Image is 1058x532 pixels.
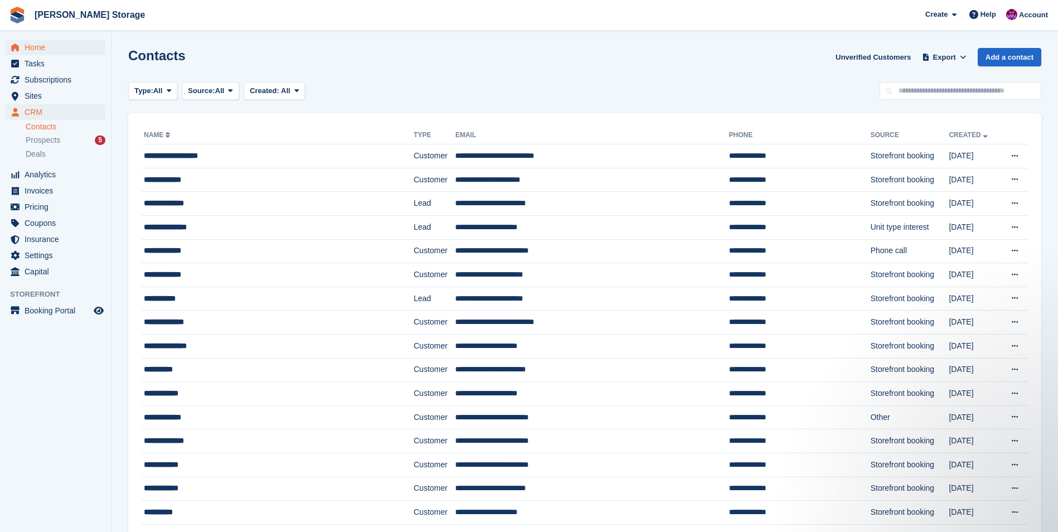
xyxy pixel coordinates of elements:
[134,85,153,96] span: Type:
[1019,9,1048,21] span: Account
[949,501,999,525] td: [DATE]
[6,264,105,279] a: menu
[244,82,305,100] button: Created: All
[949,311,999,335] td: [DATE]
[871,287,949,311] td: Storefront booking
[949,263,999,287] td: [DATE]
[455,127,728,144] th: Email
[25,167,91,182] span: Analytics
[414,144,456,168] td: Customer
[414,405,456,429] td: Customer
[729,127,871,144] th: Phone
[949,168,999,192] td: [DATE]
[281,86,291,95] span: All
[949,453,999,477] td: [DATE]
[414,429,456,453] td: Customer
[144,131,172,139] a: Name
[6,88,105,104] a: menu
[871,501,949,525] td: Storefront booking
[6,199,105,215] a: menu
[978,48,1041,66] a: Add a contact
[871,429,949,453] td: Storefront booking
[871,382,949,406] td: Storefront booking
[25,248,91,263] span: Settings
[26,135,60,146] span: Prospects
[871,477,949,501] td: Storefront booking
[949,239,999,263] td: [DATE]
[414,168,456,192] td: Customer
[414,453,456,477] td: Customer
[9,7,26,23] img: stora-icon-8386f47178a22dfd0bd8f6a31ec36ba5ce8667c1dd55bd0f319d3a0aa187defe.svg
[414,215,456,239] td: Lead
[871,405,949,429] td: Other
[871,239,949,263] td: Phone call
[26,134,105,146] a: Prospects 5
[831,48,915,66] a: Unverified Customers
[6,248,105,263] a: menu
[6,183,105,199] a: menu
[25,183,91,199] span: Invoices
[871,334,949,358] td: Storefront booking
[25,72,91,88] span: Subscriptions
[95,136,105,145] div: 5
[949,192,999,216] td: [DATE]
[949,382,999,406] td: [DATE]
[920,48,969,66] button: Export
[414,358,456,382] td: Customer
[30,6,149,24] a: [PERSON_NAME] Storage
[92,304,105,317] a: Preview store
[26,148,105,160] a: Deals
[6,167,105,182] a: menu
[1006,9,1017,20] img: Audra Whitelaw
[25,56,91,71] span: Tasks
[871,311,949,335] td: Storefront booking
[182,82,239,100] button: Source: All
[26,149,46,159] span: Deals
[128,48,186,63] h1: Contacts
[871,127,949,144] th: Source
[414,477,456,501] td: Customer
[414,287,456,311] td: Lead
[153,85,163,96] span: All
[6,303,105,318] a: menu
[949,477,999,501] td: [DATE]
[949,131,989,139] a: Created
[414,382,456,406] td: Customer
[25,264,91,279] span: Capital
[25,104,91,120] span: CRM
[871,263,949,287] td: Storefront booking
[949,358,999,382] td: [DATE]
[871,358,949,382] td: Storefront booking
[25,199,91,215] span: Pricing
[414,263,456,287] td: Customer
[949,334,999,358] td: [DATE]
[871,168,949,192] td: Storefront booking
[128,82,177,100] button: Type: All
[6,56,105,71] a: menu
[871,192,949,216] td: Storefront booking
[414,127,456,144] th: Type
[949,215,999,239] td: [DATE]
[215,85,225,96] span: All
[949,144,999,168] td: [DATE]
[25,231,91,247] span: Insurance
[949,405,999,429] td: [DATE]
[188,85,215,96] span: Source:
[10,289,111,300] span: Storefront
[414,501,456,525] td: Customer
[26,122,105,132] a: Contacts
[871,453,949,477] td: Storefront booking
[6,72,105,88] a: menu
[871,144,949,168] td: Storefront booking
[6,215,105,231] a: menu
[414,239,456,263] td: Customer
[871,215,949,239] td: Unit type interest
[949,429,999,453] td: [DATE]
[6,231,105,247] a: menu
[250,86,279,95] span: Created:
[25,303,91,318] span: Booking Portal
[414,192,456,216] td: Lead
[925,9,948,20] span: Create
[933,52,956,63] span: Export
[980,9,996,20] span: Help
